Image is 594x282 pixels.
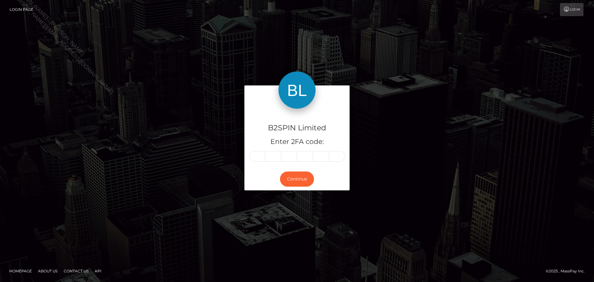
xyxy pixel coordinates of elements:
[278,72,316,109] img: B2SPIN Limited
[7,266,34,276] a: Homepage
[249,123,345,133] h4: B2SPIN Limited
[560,3,583,16] a: Login
[249,137,345,147] h5: Enter 2FA code:
[10,3,33,16] a: Login Page
[546,268,589,275] div: © 2025 , MassPay Inc.
[36,266,60,276] a: About Us
[280,171,314,187] button: Continue
[92,266,104,276] a: API
[61,266,91,276] a: Contact Us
